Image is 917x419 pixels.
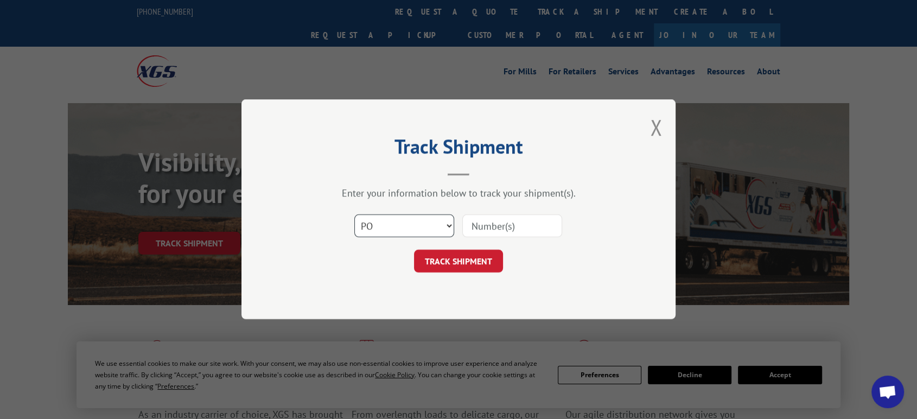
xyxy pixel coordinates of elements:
button: TRACK SHIPMENT [414,250,503,273]
div: Enter your information below to track your shipment(s). [296,187,621,200]
input: Number(s) [462,215,562,238]
h2: Track Shipment [296,139,621,160]
button: Close modal [650,113,662,142]
div: Open chat [871,376,904,408]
